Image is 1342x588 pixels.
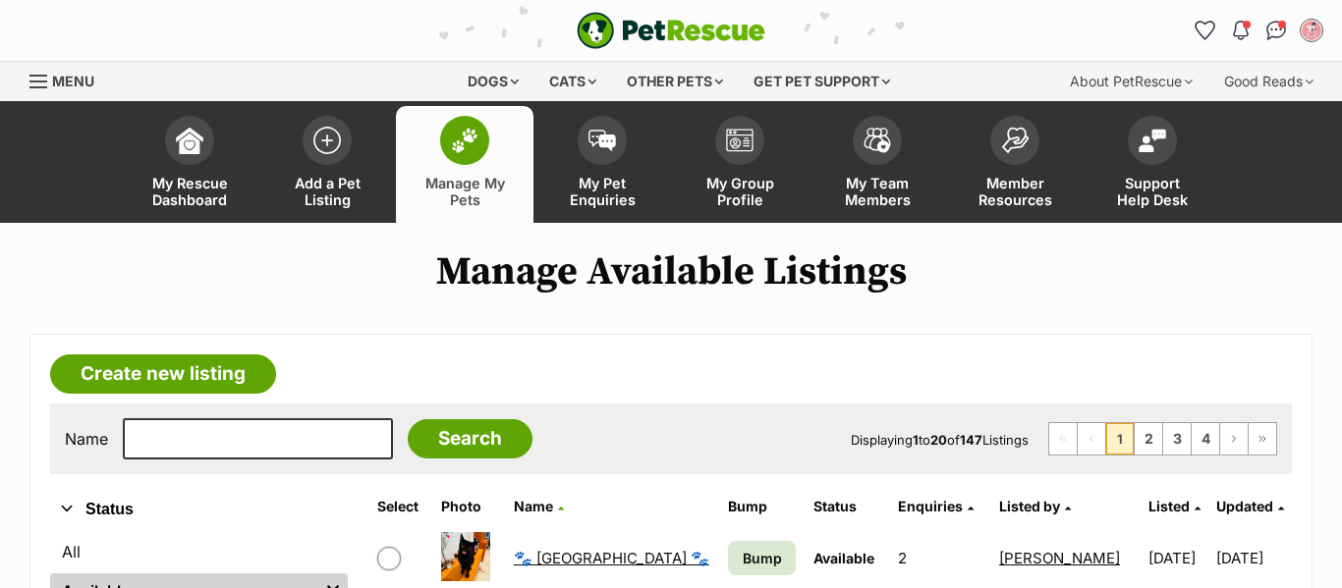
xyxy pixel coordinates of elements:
th: Status [806,491,888,522]
span: Name [514,498,553,514]
img: logo-e224e6f780fb5917bec1dbf3a21bbac754714ae5b6737aabdf751b685950b380.svg [577,12,765,49]
a: Next page [1220,423,1248,454]
span: Support Help Desk [1108,175,1197,208]
a: Page 3 [1163,423,1191,454]
a: PetRescue [577,12,765,49]
a: Add a Pet Listing [258,106,396,223]
a: Create new listing [50,354,276,394]
span: Page 1 [1106,423,1134,454]
img: team-members-icon-5396bd8760b3fe7c0b43da4ab00e1e3bb1a5d9ba89233759b79545d2d3fc5d0d.svg [864,128,891,153]
span: My Group Profile [696,175,784,208]
th: Bump [720,491,803,522]
a: 🐾 [GEOGRAPHIC_DATA] 🐾 [514,549,709,567]
span: Updated [1216,498,1273,514]
span: Member Resources [971,175,1059,208]
a: Updated [1216,498,1284,514]
strong: 1 [913,432,919,448]
div: Other pets [613,62,737,101]
button: My account [1296,15,1327,46]
a: Bump [728,541,795,575]
span: Manage My Pets [420,175,509,208]
a: Menu [29,62,108,97]
a: Last page [1249,423,1276,454]
a: Page 2 [1135,423,1162,454]
a: My Rescue Dashboard [121,106,258,223]
a: All [50,534,348,569]
div: Dogs [454,62,532,101]
a: Listed by [999,498,1071,514]
img: notifications-46538b983faf8c2785f20acdc204bb7945ddae34d4c08c2a6579f10ce5e182be.svg [1233,21,1249,40]
img: member-resources-icon-8e73f808a243e03378d46382f2149f9095a855e16c252ad45f914b54edf8863c.svg [1001,127,1029,153]
span: Bump [743,548,782,568]
span: Add a Pet Listing [283,175,371,208]
a: Favourites [1190,15,1221,46]
strong: 147 [960,432,982,448]
ul: Account quick links [1190,15,1327,46]
img: pet-enquiries-icon-7e3ad2cf08bfb03b45e93fb7055b45f3efa6380592205ae92323e6603595dc1f.svg [588,130,616,151]
a: Name [514,498,564,514]
span: Menu [52,73,94,89]
button: Notifications [1225,15,1257,46]
span: Previous page [1078,423,1105,454]
a: My Team Members [809,106,946,223]
th: Photo [433,491,503,522]
img: group-profile-icon-3fa3cf56718a62981997c0bc7e787c4b2cf8bcc04b72c1350f741eb67cf2f40e.svg [726,129,754,152]
a: Enquiries [898,498,974,514]
img: dashboard-icon-eb2f2d2d3e046f16d808141f083e7271f6b2e854fb5c12c21221c1fb7104beca.svg [176,127,203,154]
span: Listed [1148,498,1190,514]
div: About PetRescue [1056,62,1206,101]
th: Select [369,491,431,522]
img: help-desk-icon-fdf02630f3aa405de69fd3d07c3f3aa587a6932b1a1747fa1d2bba05be0121f9.svg [1139,129,1166,152]
a: My Pet Enquiries [533,106,671,223]
nav: Pagination [1048,422,1277,455]
span: translation missing: en.admin.listings.index.attributes.enquiries [898,498,963,514]
span: My Team Members [833,175,922,208]
div: Get pet support [740,62,904,101]
input: Search [408,419,532,458]
div: Cats [535,62,610,101]
img: Koyna Cortes profile pic [1302,21,1321,40]
a: [PERSON_NAME] [999,549,1120,567]
span: Displaying to of Listings [851,432,1029,448]
a: Support Help Desk [1084,106,1221,223]
a: Member Resources [946,106,1084,223]
strong: 20 [930,432,947,448]
div: Good Reads [1210,62,1327,101]
label: Name [65,430,108,448]
a: Manage My Pets [396,106,533,223]
a: My Group Profile [671,106,809,223]
span: Listed by [999,498,1060,514]
img: chat-41dd97257d64d25036548639549fe6c8038ab92f7586957e7f3b1b290dea8141.svg [1266,21,1287,40]
span: Available [813,550,874,566]
img: add-pet-listing-icon-0afa8454b4691262ce3f59096e99ab1cd57d4a30225e0717b998d2c9b9846f56.svg [313,127,341,154]
a: Listed [1148,498,1201,514]
a: Page 4 [1192,423,1219,454]
span: My Rescue Dashboard [145,175,234,208]
a: Conversations [1260,15,1292,46]
span: First page [1049,423,1077,454]
button: Status [50,497,348,522]
span: My Pet Enquiries [558,175,646,208]
img: manage-my-pets-icon-02211641906a0b7f246fdf0571729dbe1e7629f14944591b6c1af311fb30b64b.svg [451,128,478,153]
